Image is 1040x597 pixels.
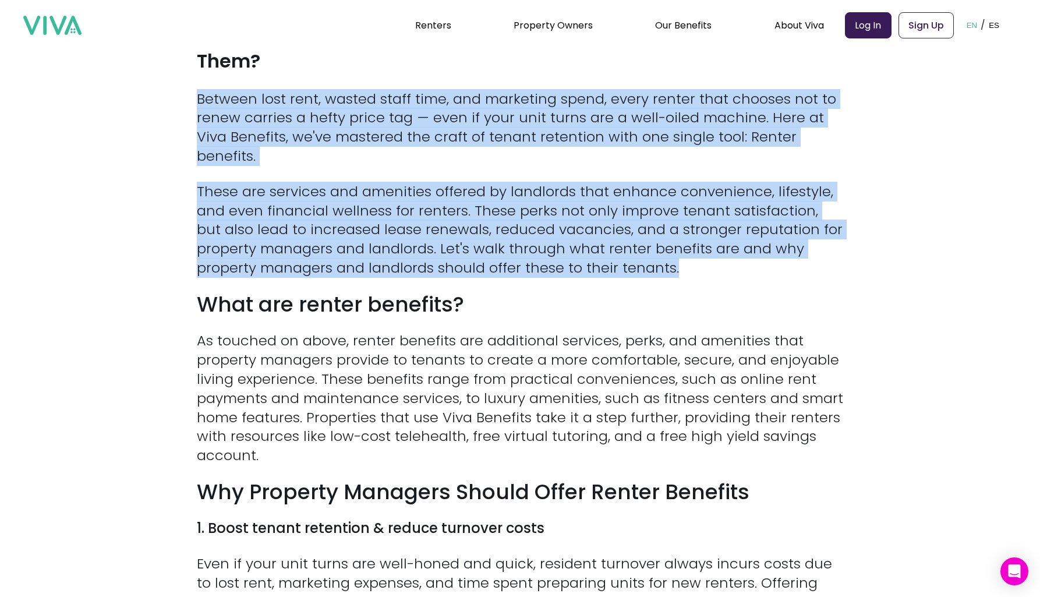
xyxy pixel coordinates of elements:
[415,19,451,32] a: Renters
[197,182,843,278] p: These are services and amenities offered by landlords that enhance convenience, lifestyle, and ev...
[985,7,1003,43] button: ES
[197,289,464,319] strong: What are renter benefits?
[981,16,985,34] p: /
[898,12,954,38] a: Sign Up
[655,10,712,40] div: Our Benefits
[1000,557,1028,585] div: Open Intercom Messenger
[514,19,593,32] a: Property Owners
[963,7,981,43] button: EN
[774,10,824,40] div: About Viva
[197,331,843,465] p: As touched on above, renter benefits are additional services, perks, and amenities that property ...
[197,24,843,73] h1: What are Renter Benefits, and Why Should Property Managers Offer Them?
[197,518,544,538] strong: 1. Boost tenant retention & reduce turnover costs
[23,16,82,36] img: viva
[197,477,749,507] strong: Why Property Managers Should Offer Renter Benefits
[845,12,892,38] a: Log In
[197,90,843,166] p: Between lost rent, wasted staff time, and marketing spend, every renter that chooses not to renew...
